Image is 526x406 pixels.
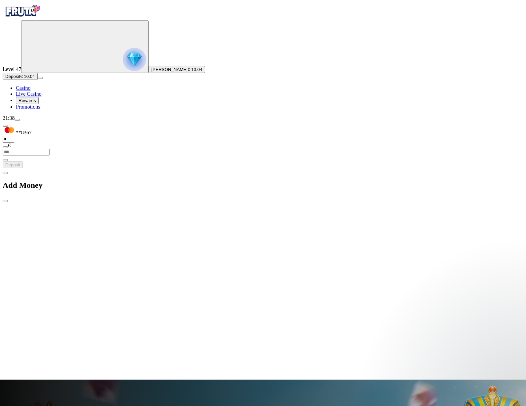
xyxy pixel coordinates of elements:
[3,3,523,110] nav: Primary
[3,172,8,174] button: chevron-left icon
[16,104,40,110] span: Promotions
[38,77,43,79] button: menu
[123,48,146,71] img: reward progress
[3,161,23,168] button: Deposit
[188,67,202,72] span: € 10.04
[3,125,8,127] button: Hide quick deposit form
[3,73,38,80] button: Depositplus icon€ 10.04
[5,74,20,79] span: Deposit
[15,119,20,121] button: menu
[8,143,11,148] span: €
[3,3,42,19] img: Fruta
[16,104,40,110] a: gift-inverted iconPromotions
[3,146,8,148] button: eye icon
[3,15,42,20] a: Fruta
[20,74,35,79] span: € 10.04
[21,20,149,73] button: reward progress
[16,85,30,91] span: Casino
[3,181,523,190] h2: Add Money
[16,91,42,97] a: poker-chip iconLive Casino
[151,67,188,72] span: [PERSON_NAME]
[3,159,8,161] button: eye icon
[18,98,36,103] span: Rewards
[5,162,20,167] span: Deposit
[16,91,42,97] span: Live Casino
[149,66,205,73] button: [PERSON_NAME]€ 10.04
[3,200,8,202] button: close
[16,97,39,104] button: reward iconRewards
[16,85,30,91] a: diamond iconCasino
[3,127,16,134] img: MasterCard
[3,66,21,72] span: Level 47
[3,115,15,121] span: 21:38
